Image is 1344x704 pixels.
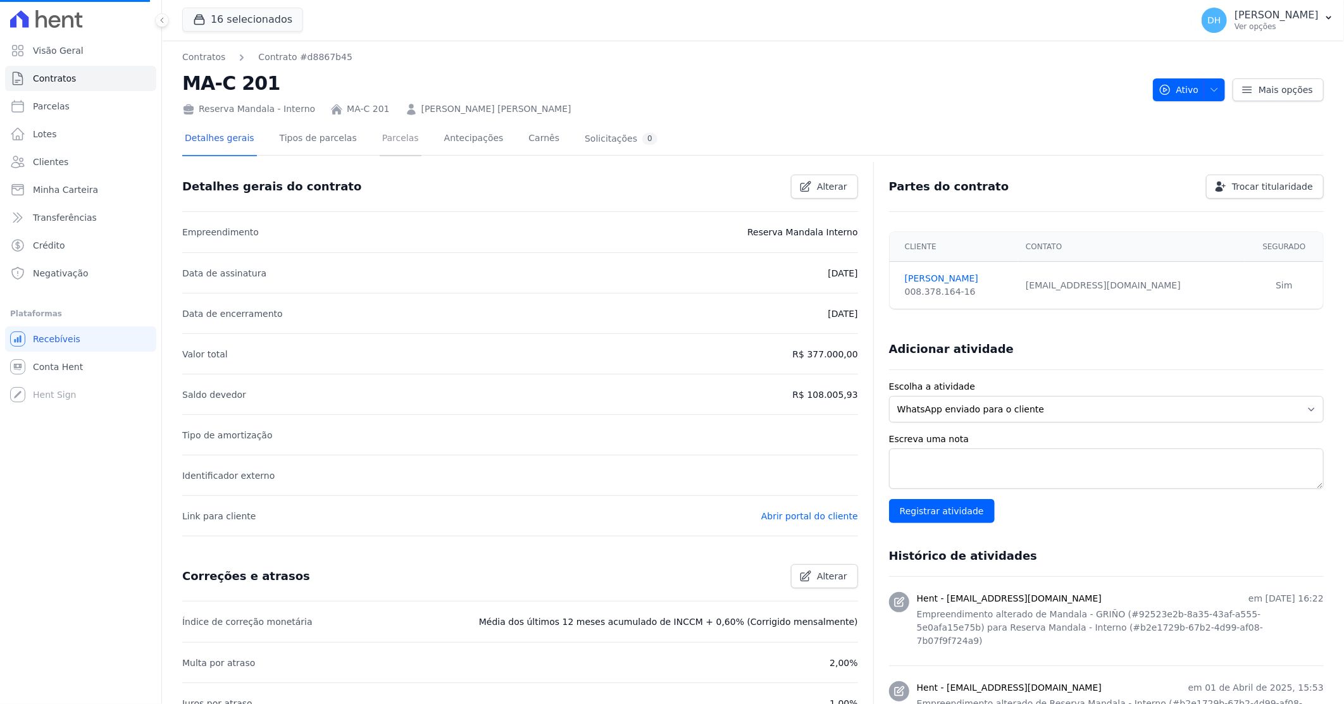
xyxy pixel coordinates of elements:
nav: Breadcrumb [182,51,1143,64]
p: Empreendimento [182,225,259,240]
p: Data de assinatura [182,266,266,281]
a: Parcelas [380,123,421,156]
a: Visão Geral [5,38,156,63]
a: Detalhes gerais [182,123,257,156]
span: Crédito [33,239,65,252]
p: Reserva Mandala Interno [747,225,858,240]
h2: MA-C 201 [182,69,1143,97]
h3: Hent - [EMAIL_ADDRESS][DOMAIN_NAME] [917,681,1102,695]
p: Link para cliente [182,509,256,524]
a: Trocar titularidade [1206,175,1324,199]
div: Solicitações [585,133,657,145]
a: Parcelas [5,94,156,119]
p: Média dos últimos 12 meses acumulado de INCCM + 0,60% (Corrigido mensalmente) [479,614,858,629]
h3: Hent - [EMAIL_ADDRESS][DOMAIN_NAME] [917,592,1102,605]
a: Lotes [5,121,156,147]
a: Contratos [182,51,225,64]
a: Transferências [5,205,156,230]
button: Ativo [1153,78,1226,101]
p: R$ 377.000,00 [793,347,858,362]
a: Antecipações [442,123,506,156]
span: Trocar titularidade [1232,180,1313,193]
p: Saldo devedor [182,387,246,402]
p: Identificador externo [182,468,275,483]
span: Visão Geral [33,44,84,57]
span: Conta Hent [33,361,83,373]
span: Ativo [1159,78,1199,101]
span: Transferências [33,211,97,224]
a: Recebíveis [5,326,156,352]
p: em [DATE] 16:22 [1248,592,1324,605]
p: Tipo de amortização [182,428,273,443]
a: Negativação [5,261,156,286]
a: Tipos de parcelas [277,123,359,156]
div: Reserva Mandala - Interno [182,102,315,116]
button: DH [PERSON_NAME] Ver opções [1192,3,1344,38]
p: R$ 108.005,93 [793,387,858,402]
p: Data de encerramento [182,306,283,321]
h3: Histórico de atividades [889,548,1037,564]
a: Carnês [526,123,562,156]
button: 16 selecionados [182,8,303,32]
span: DH [1207,16,1221,25]
a: Crédito [5,233,156,258]
nav: Breadcrumb [182,51,352,64]
a: Alterar [791,564,858,588]
a: Conta Hent [5,354,156,380]
span: Recebíveis [33,333,80,345]
div: 008.378.164-16 [905,285,1011,299]
th: Contato [1018,232,1245,262]
span: Parcelas [33,100,70,113]
p: 2,00% [830,655,857,670]
input: Registrar atividade [889,499,995,523]
td: Sim [1245,262,1323,309]
p: Ver opções [1235,22,1319,32]
p: Multa por atraso [182,655,255,670]
div: [EMAIL_ADDRESS][DOMAIN_NAME] [1026,279,1238,292]
p: Índice de correção monetária [182,614,313,629]
span: Mais opções [1259,83,1313,96]
span: Contratos [33,72,76,85]
h3: Adicionar atividade [889,342,1014,357]
label: Escolha a atividade [889,380,1324,393]
a: Contratos [5,66,156,91]
a: Alterar [791,175,858,199]
div: 0 [642,133,657,145]
a: Minha Carteira [5,177,156,202]
p: [PERSON_NAME] [1235,9,1319,22]
h3: Correções e atrasos [182,569,310,584]
p: Valor total [182,347,228,362]
span: Clientes [33,156,68,168]
span: Minha Carteira [33,183,98,196]
h3: Partes do contrato [889,179,1009,194]
a: Abrir portal do cliente [761,511,858,521]
a: Solicitações0 [582,123,660,156]
p: em 01 de Abril de 2025, 15:53 [1188,681,1324,695]
div: Plataformas [10,306,151,321]
h3: Detalhes gerais do contrato [182,179,361,194]
a: [PERSON_NAME] [PERSON_NAME] [421,102,571,116]
th: Cliente [890,232,1018,262]
a: Contrato #d8867b45 [258,51,352,64]
a: Clientes [5,149,156,175]
p: [DATE] [828,266,857,281]
a: Mais opções [1233,78,1324,101]
a: [PERSON_NAME] [905,272,1011,285]
th: Segurado [1245,232,1323,262]
label: Escreva uma nota [889,433,1324,446]
span: Lotes [33,128,57,140]
span: Alterar [817,570,847,583]
span: Alterar [817,180,847,193]
span: Negativação [33,267,89,280]
p: Empreendimento alterado de Mandala - GRIÑO (#92523e2b-8a35-43af-a555-5e0afa15e75b) para Reserva M... [917,608,1324,648]
a: MA-C 201 [347,102,389,116]
p: [DATE] [828,306,857,321]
